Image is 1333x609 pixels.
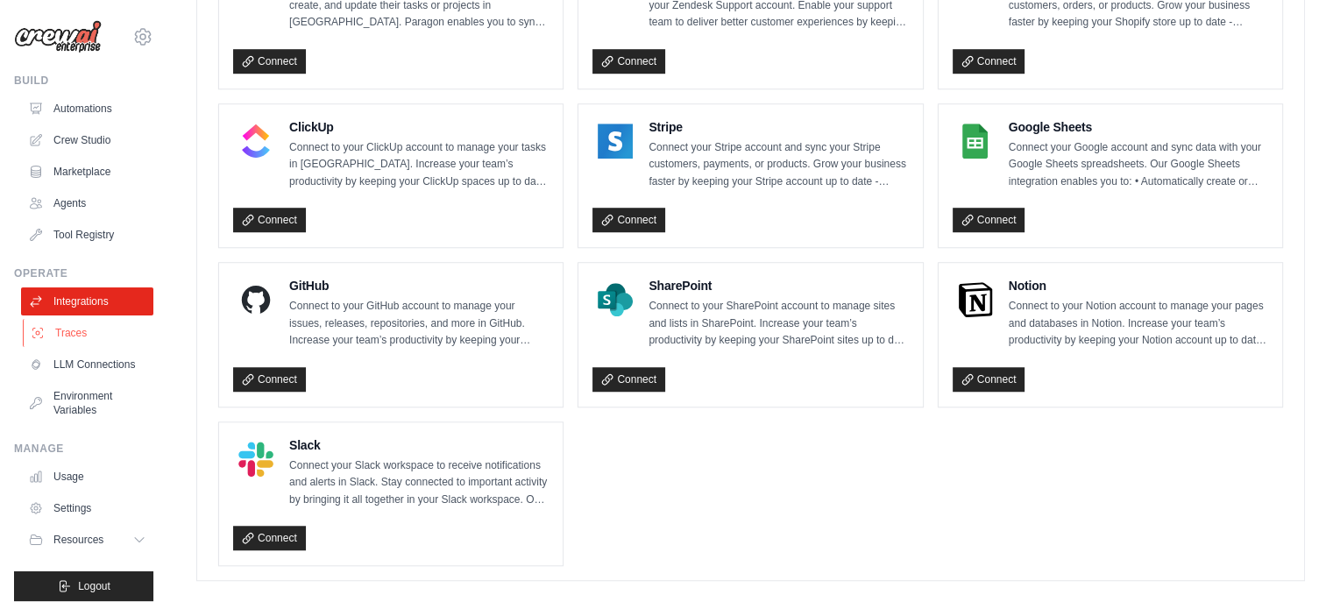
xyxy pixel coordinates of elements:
[958,124,993,159] img: Google Sheets Logo
[21,126,153,154] a: Crew Studio
[21,463,153,491] a: Usage
[238,442,273,477] img: Slack Logo
[953,208,1025,232] a: Connect
[14,571,153,601] button: Logout
[289,457,549,509] p: Connect your Slack workspace to receive notifications and alerts in Slack. Stay connected to impo...
[21,158,153,186] a: Marketplace
[21,287,153,315] a: Integrations
[592,367,665,392] a: Connect
[953,367,1025,392] a: Connect
[21,494,153,522] a: Settings
[649,118,908,136] h4: Stripe
[21,382,153,424] a: Environment Variables
[233,49,306,74] a: Connect
[21,351,153,379] a: LLM Connections
[649,298,908,350] p: Connect to your SharePoint account to manage sites and lists in SharePoint. Increase your team’s ...
[289,436,549,454] h4: Slack
[289,118,549,136] h4: ClickUp
[649,139,908,191] p: Connect your Stripe account and sync your Stripe customers, payments, or products. Grow your busi...
[1009,298,1268,350] p: Connect to your Notion account to manage your pages and databases in Notion. Increase your team’s...
[21,189,153,217] a: Agents
[598,282,633,317] img: SharePoint Logo
[14,74,153,88] div: Build
[238,282,273,317] img: GitHub Logo
[238,124,273,159] img: ClickUp Logo
[958,282,993,317] img: Notion Logo
[233,208,306,232] a: Connect
[23,319,155,347] a: Traces
[592,208,665,232] a: Connect
[598,124,633,159] img: Stripe Logo
[21,526,153,554] button: Resources
[233,526,306,550] a: Connect
[1009,139,1268,191] p: Connect your Google account and sync data with your Google Sheets spreadsheets. Our Google Sheets...
[14,20,102,53] img: Logo
[953,49,1025,74] a: Connect
[649,277,908,294] h4: SharePoint
[1009,118,1268,136] h4: Google Sheets
[14,442,153,456] div: Manage
[78,579,110,593] span: Logout
[21,95,153,123] a: Automations
[53,533,103,547] span: Resources
[289,139,549,191] p: Connect to your ClickUp account to manage your tasks in [GEOGRAPHIC_DATA]. Increase your team’s p...
[14,266,153,280] div: Operate
[1009,277,1268,294] h4: Notion
[233,367,306,392] a: Connect
[289,277,549,294] h4: GitHub
[592,49,665,74] a: Connect
[289,298,549,350] p: Connect to your GitHub account to manage your issues, releases, repositories, and more in GitHub....
[21,221,153,249] a: Tool Registry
